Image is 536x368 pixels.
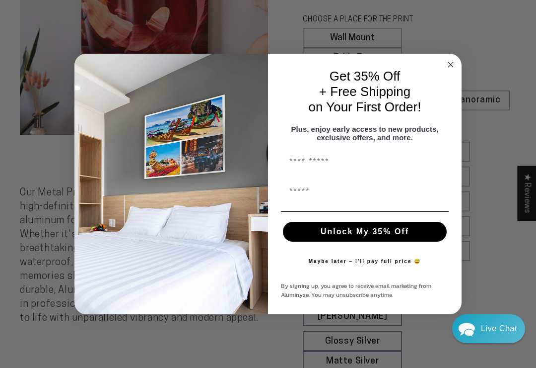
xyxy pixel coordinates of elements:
span: Plus, enjoy early access to new products, exclusive offers, and more. [291,125,439,142]
div: Contact Us Directly [481,314,517,343]
div: Chat widget toggle [452,314,525,343]
span: By signing up, you agree to receive email marketing from Aluminyze. You may unsubscribe anytime. [281,281,431,299]
span: + Free Shipping [319,84,410,99]
button: Unlock My 35% Off [283,222,447,242]
button: Close dialog [445,59,457,71]
span: on Your First Order! [309,99,421,114]
img: 728e4f65-7e6c-44e2-b7d1-0292a396982f.jpeg [74,54,268,314]
img: underline [281,211,449,212]
span: Get 35% Off [330,69,401,84]
button: Maybe later – I’ll pay full price 😅 [304,252,426,272]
